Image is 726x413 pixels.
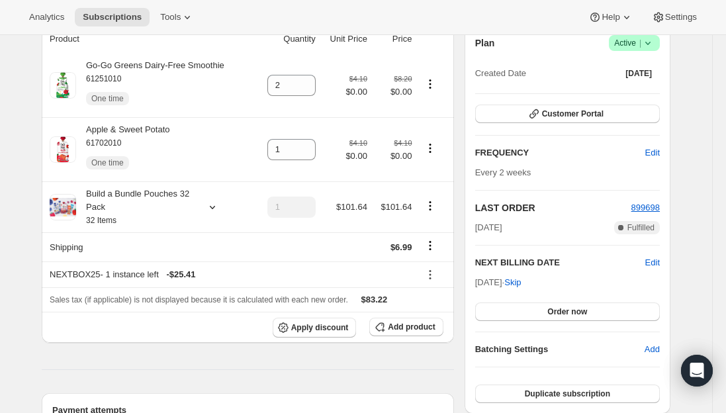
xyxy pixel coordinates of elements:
[625,68,652,79] span: [DATE]
[42,232,255,261] th: Shipping
[645,343,660,356] span: Add
[75,8,150,26] button: Subscriptions
[349,139,367,147] small: $4.10
[475,343,645,356] h6: Batching Settings
[29,12,64,23] span: Analytics
[475,385,660,403] button: Duplicate subscription
[50,268,412,281] div: NEXTBOX25 - 1 instance left
[637,339,668,360] button: Add
[420,141,441,156] button: Product actions
[390,242,412,252] span: $6.99
[83,12,142,23] span: Subscriptions
[369,318,443,336] button: Add product
[76,187,195,227] div: Build a Bundle Pouches 32 Pack
[475,221,502,234] span: [DATE]
[166,268,195,281] span: - $25.41
[160,12,181,23] span: Tools
[475,277,522,287] span: [DATE] ·
[665,12,697,23] span: Settings
[345,85,367,99] span: $0.00
[50,295,348,304] span: Sales tax (if applicable) is not displayed because it is calculated with each new order.
[602,12,619,23] span: Help
[475,105,660,123] button: Customer Portal
[152,8,202,26] button: Tools
[420,199,441,213] button: Product actions
[475,302,660,321] button: Order now
[86,138,121,148] small: 61702010
[91,93,124,104] span: One time
[420,77,441,91] button: Product actions
[388,322,435,332] span: Add product
[645,146,660,160] span: Edit
[375,150,412,163] span: $0.00
[273,318,357,338] button: Apply discount
[637,142,668,163] button: Edit
[475,201,631,214] h2: LAST ORDER
[42,24,255,54] th: Product
[345,150,367,163] span: $0.00
[50,72,76,99] img: product img
[644,8,705,26] button: Settings
[50,136,76,163] img: product img
[547,306,587,317] span: Order now
[475,167,531,177] span: Every 2 weeks
[320,24,371,54] th: Unit Price
[475,36,495,50] h2: Plan
[617,64,660,83] button: [DATE]
[86,74,121,83] small: 61251010
[525,389,610,399] span: Duplicate subscription
[375,85,412,99] span: $0.00
[255,24,319,54] th: Quantity
[631,203,660,212] a: 899698
[542,109,604,119] span: Customer Portal
[76,123,169,176] div: Apple & Sweet Potato
[381,202,412,212] span: $101.64
[496,272,529,293] button: Skip
[349,75,367,83] small: $4.10
[639,38,641,48] span: |
[371,24,416,54] th: Price
[580,8,641,26] button: Help
[475,256,645,269] h2: NEXT BILLING DATE
[504,276,521,289] span: Skip
[291,322,349,333] span: Apply discount
[361,295,388,304] span: $83.22
[21,8,72,26] button: Analytics
[76,59,224,112] div: Go-Go Greens Dairy-Free Smoothie
[86,216,116,225] small: 32 Items
[627,222,655,233] span: Fulfilled
[420,238,441,253] button: Shipping actions
[394,139,412,147] small: $4.10
[681,355,713,387] div: Open Intercom Messenger
[336,202,367,212] span: $101.64
[631,201,660,214] button: 899698
[91,158,124,168] span: One time
[394,75,412,83] small: $8.20
[614,36,655,50] span: Active
[645,256,660,269] button: Edit
[475,146,645,160] h2: FREQUENCY
[475,67,526,80] span: Created Date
